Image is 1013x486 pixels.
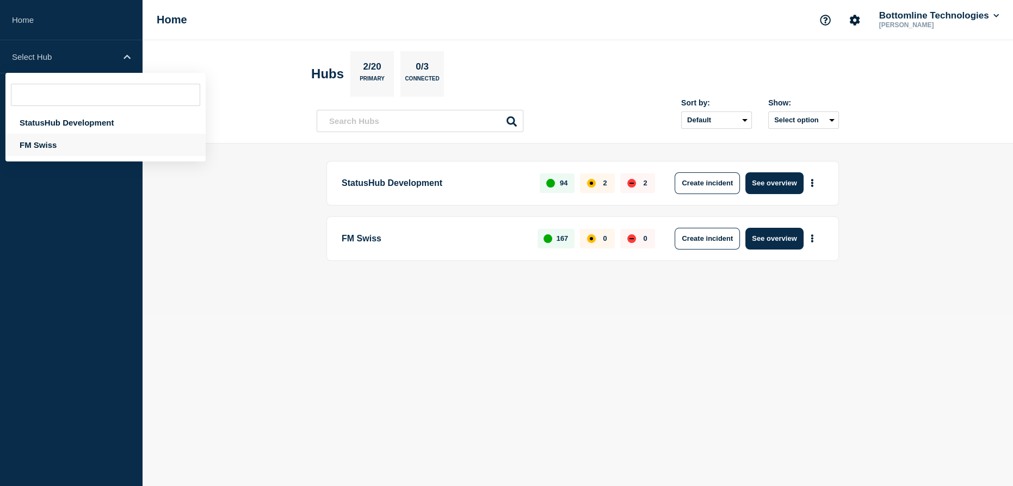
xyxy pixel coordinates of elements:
button: Select option [768,111,839,129]
p: 94 [560,179,567,187]
p: 0/3 [412,61,433,76]
p: 0 [643,234,647,242]
button: Create incident [675,228,740,250]
div: down [627,234,636,243]
input: Search Hubs [317,110,523,132]
button: More actions [805,173,819,193]
button: More actions [805,228,819,248]
p: Connected [405,76,439,87]
h2: Hubs [311,66,344,82]
div: up [546,179,555,188]
div: up [543,234,552,243]
div: FM Swiss [5,134,206,156]
button: Bottomline Technologies [877,10,1001,21]
div: affected [587,179,596,188]
div: Show: [768,98,839,107]
div: down [627,179,636,188]
p: FM Swiss [342,228,525,250]
p: StatusHub Development [342,172,527,194]
p: [PERSON_NAME] [877,21,990,29]
button: Support [814,9,837,32]
p: 2 [603,179,607,187]
p: Primary [360,76,385,87]
h1: Home [157,14,187,26]
select: Sort by [681,111,752,129]
button: See overview [745,228,803,250]
p: Select Hub [12,52,116,61]
button: Create incident [675,172,740,194]
div: affected [587,234,596,243]
p: 2 [643,179,647,187]
button: Account settings [843,9,866,32]
div: Sort by: [681,98,752,107]
p: 2/20 [359,61,385,76]
p: 0 [603,234,607,242]
div: StatusHub Development [5,111,206,134]
p: 167 [557,234,569,242]
button: See overview [745,172,803,194]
